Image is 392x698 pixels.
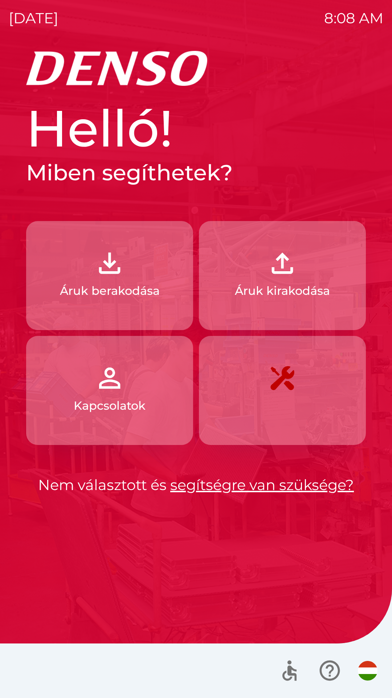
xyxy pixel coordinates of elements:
p: Áruk berakodása [60,282,160,300]
p: [DATE] [9,7,58,29]
a: segítségre van szüksége? [170,476,354,494]
p: Áruk kirakodása [235,282,330,300]
p: Nem választott és [26,474,366,496]
button: Kapcsolatok [26,336,193,445]
img: 918cc13a-b407-47b8-8082-7d4a57a89498.png [94,247,126,279]
img: 2fb22d7f-6f53-46d3-a092-ee91fce06e5d.png [266,247,298,279]
img: 072f4d46-cdf8-44b2-b931-d189da1a2739.png [94,362,126,394]
h2: Miben segíthetek? [26,159,366,186]
p: 8:08 AM [324,7,383,29]
button: Áruk berakodása [26,221,193,330]
p: Kapcsolatok [74,397,146,414]
h1: Helló! [26,97,366,159]
img: Logo [26,51,366,86]
button: Áruk kirakodása [199,221,366,330]
img: 7408382d-57dc-4d4c-ad5a-dca8f73b6e74.png [266,362,298,394]
img: hu flag [358,661,377,681]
